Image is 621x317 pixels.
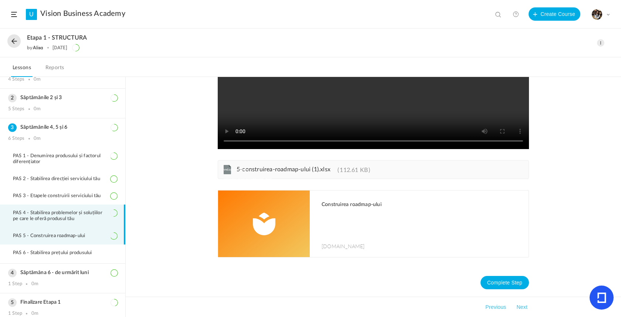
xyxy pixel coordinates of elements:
span: [DOMAIN_NAME] [322,242,365,250]
div: 0m [31,311,38,317]
h1: Construirea roadmap-ului [322,202,521,208]
button: Create Course [529,7,580,21]
span: PAS 1 - Denumirea produsului și factorul diferențiator [13,153,117,165]
h3: Săptămânile 2 și 3 [8,95,117,101]
span: Etapa 1 - STRUCTURA [27,34,87,41]
div: by [27,45,43,50]
button: Complete Step [481,276,529,289]
img: default-yellow.svg [218,190,310,257]
a: Construirea roadmap-ului [DOMAIN_NAME] [218,190,529,257]
div: 0m [34,136,41,142]
h3: Finalizare Etapa 1 [8,299,117,306]
div: 1 Step [8,281,22,287]
a: Vision Business Academy [40,9,125,18]
div: 5 Steps [8,106,24,112]
div: 4 Steps [8,77,24,82]
a: Lessons [11,63,33,77]
div: 1 Step [8,311,22,317]
span: 5-construirea-roadmap-ului (1).xlsx [237,166,330,172]
div: 6 Steps [8,136,24,142]
a: Alisa [33,45,44,50]
h3: Săptămânile 4, 5 și 6 [8,124,117,131]
span: PAS 6 - Stabilirea prețului produsului [13,250,101,256]
button: Previous [484,303,508,311]
button: Next [515,303,529,311]
div: 0m [34,106,41,112]
div: [DATE] [52,45,67,50]
span: PAS 3 - Etapele construirii serviciului tău [13,193,110,199]
cite: vnd.openxmlformats-officedocument.spreadsheetml.sheet [224,165,231,184]
a: Reports [44,63,66,77]
div: 0m [34,77,41,82]
img: tempimagehs7pti.png [592,9,602,20]
span: PAS 4 - Stabilirea problemelor și soluțiilor pe care le oferă produsul tău [13,210,117,222]
h3: Săptămâna 6 - de urmărit luni [8,270,117,276]
div: 0m [31,281,38,287]
span: PAS 2 - Stabilirea direcției serviciului tău [13,176,109,182]
span: PAS 5 - Construirea roadmap-ului [13,233,94,239]
span: 112.61 KB [337,167,370,173]
a: U [26,9,37,20]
